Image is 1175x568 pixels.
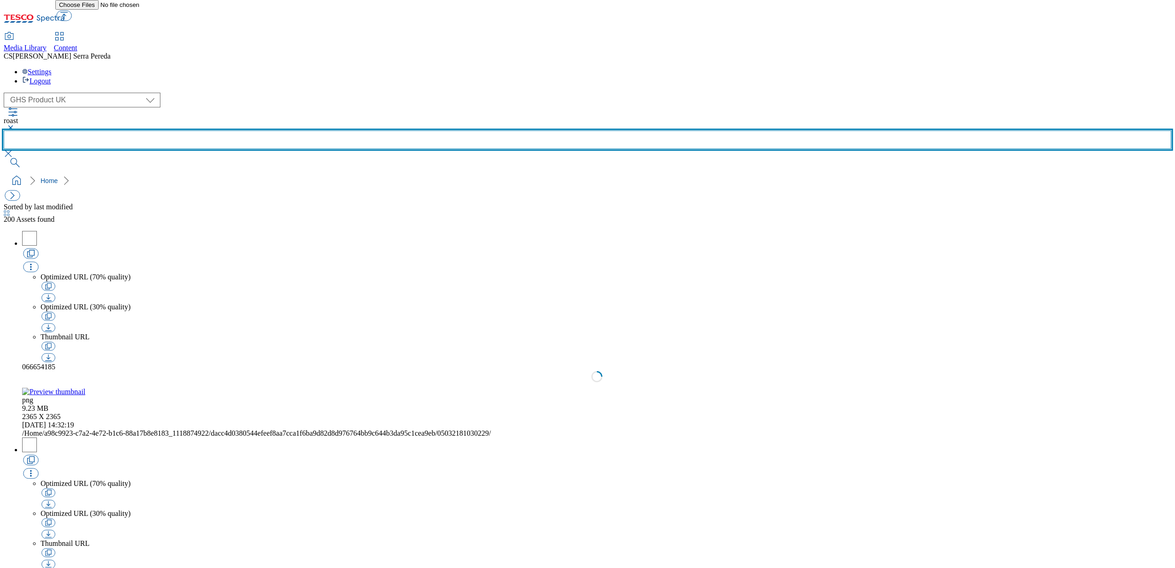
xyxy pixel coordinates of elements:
[22,371,1171,396] a: Preview thumbnail
[41,303,130,311] span: Optimized URL (30% quality)
[4,203,73,211] span: Sorted by last modified
[4,117,18,124] span: roast
[22,388,85,396] img: Preview thumbnail
[22,429,1171,438] div: /a98c9923-c7a2-4e72-b1c6-88a17b8e8183_1118874922/dacc4d0380544efeef8aa7cca1f6ba9d82d8d976764bb9c6...
[13,52,111,60] span: [PERSON_NAME] Serra Pereda
[22,396,33,404] span: Type
[22,404,48,412] span: Size
[54,44,77,52] span: Content
[4,33,47,52] a: Media Library
[22,421,1171,429] div: Last Modified
[4,52,13,60] span: CS
[4,215,54,223] span: Assets found
[22,68,52,76] a: Settings
[9,173,24,188] a: home
[54,33,77,52] a: Content
[41,273,130,281] span: Optimized URL (70% quality)
[41,509,130,517] span: Optimized URL (30% quality)
[41,539,89,547] span: Thumbnail URL
[22,363,55,371] span: Tasty Foods Roast Chicken Pie 800G
[41,333,89,341] span: Thumbnail URL
[4,172,1171,189] nav: breadcrumb
[41,479,130,487] span: Optimized URL (70% quality)
[22,77,51,85] a: Logout
[41,177,58,184] a: Home
[22,413,61,420] span: Resolution
[4,44,47,52] span: Media Library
